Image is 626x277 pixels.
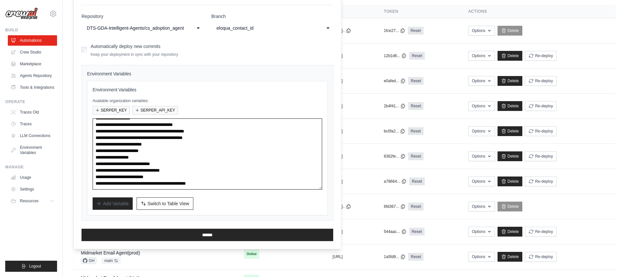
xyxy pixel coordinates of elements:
label: Repository [82,13,203,20]
button: a78664... [384,179,407,184]
a: Agents Repository [8,70,57,81]
button: Switch to Table View [137,197,193,210]
div: DTS-GDA-Intelligent-Agents/cs_adoption_agent [87,24,185,32]
button: Re-deploy [525,126,557,136]
button: 544aac... [384,229,406,234]
button: SERPER_API_KEY [132,106,178,115]
h3: Environment Variables [93,86,322,93]
a: Delete [498,202,523,211]
button: Re-deploy [525,252,557,262]
a: Traces Old [8,107,57,117]
button: Options [468,177,495,186]
button: Options [468,76,495,86]
a: Delete [498,151,523,161]
span: Resources [20,198,38,204]
a: Marketplace [8,59,57,69]
th: Crew [73,5,236,18]
a: Delete [498,51,523,61]
a: Reset [408,253,424,261]
p: Available organization variables: [93,98,322,103]
a: Midmarket Email Agent(prod) [81,250,140,255]
a: Reset [408,77,424,85]
a: Traces [8,119,57,129]
a: Delete [498,252,523,262]
button: SERPER_KEY [93,106,130,115]
span: main [102,257,121,264]
a: Delete [498,76,523,86]
a: Delete [498,227,523,237]
a: Reset [408,203,424,210]
button: 12b1d6... [384,53,407,58]
a: Delete [498,101,523,111]
button: Re-deploy [525,101,557,111]
button: Options [468,26,495,36]
button: 6fd367... [384,204,406,209]
a: Delete [498,177,523,186]
button: Options [468,151,495,161]
button: Resources [8,196,57,206]
a: LLM Connections [8,131,57,141]
a: Settings [8,184,57,194]
a: Delete [498,26,523,36]
a: Environment Variables [8,142,57,158]
button: Options [468,101,495,111]
span: Online [244,250,259,259]
a: Reset [408,152,424,160]
button: Re-deploy [525,51,557,61]
a: Delete [498,126,523,136]
button: Options [468,252,495,262]
th: URL [325,5,376,18]
a: Reset [409,228,425,236]
button: Options [468,51,495,61]
div: Manage [5,164,57,170]
label: Automatically deploy new commits [91,44,160,49]
button: Re-deploy [525,227,557,237]
button: 8362fe... [384,154,406,159]
button: Re-deploy [525,177,557,186]
span: Logout [29,264,41,269]
button: Options [468,202,495,211]
button: Options [468,126,495,136]
button: Re-deploy [525,76,557,86]
span: Switch to Table View [147,200,189,207]
a: Tools & Integrations [8,82,57,93]
button: Logout [5,261,57,272]
h4: Environment Variables [87,70,328,77]
button: 1a5fd9... [384,254,406,259]
button: 2b4f41... [384,103,406,109]
a: Usage [8,172,57,183]
th: Token [376,5,460,18]
span: GH [81,257,97,264]
button: e0afed... [384,78,406,84]
a: Reset [408,102,424,110]
button: Add Variable [93,197,133,210]
button: 1fce27... [384,28,405,33]
div: eloqua_contact_id [216,24,315,32]
div: Build [5,27,57,33]
button: Re-deploy [525,151,557,161]
div: Operate [5,99,57,104]
a: Reset [408,27,423,35]
p: Keep your deployment in sync with your repository [91,52,178,57]
a: Reset [409,177,425,185]
a: Reset [408,127,423,135]
th: Actions [460,5,616,18]
img: Logo [5,8,38,20]
button: bc0fa2... [384,129,405,134]
a: Automations [8,35,57,46]
a: Crew Studio [8,47,57,57]
label: Branch [211,13,333,20]
button: Options [468,227,495,237]
a: Reset [409,52,425,60]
